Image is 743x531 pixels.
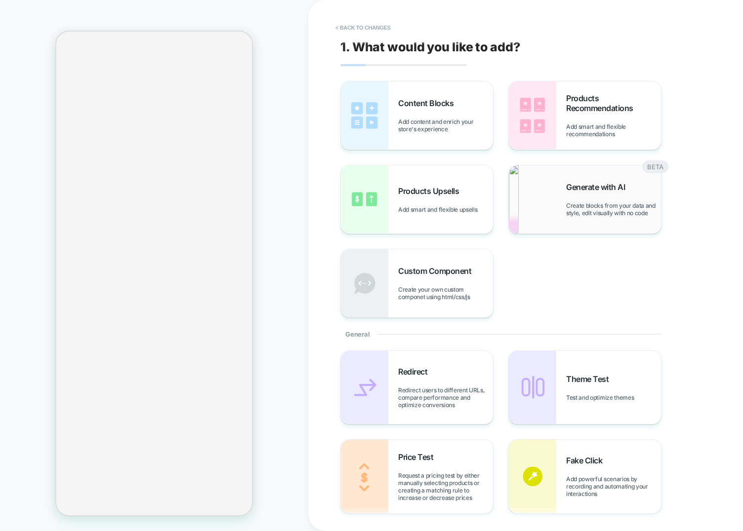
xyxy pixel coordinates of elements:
[398,206,482,213] span: Add smart and flexible upsells
[398,98,458,108] span: Content Blocks
[398,367,432,377] span: Redirect
[398,472,493,501] span: Request a pricing test by either manually selecting products or creating a matching rule to incre...
[398,286,493,301] span: Create your own custom componet using html/css/js
[340,39,520,54] span: 1. What would you like to add?
[566,394,639,401] span: Test and optimize themes
[398,452,438,462] span: Price Test
[566,93,661,113] span: Products Recommendations
[398,118,493,133] span: Add content and enrich your store's experience
[398,186,464,196] span: Products Upsells
[566,182,630,192] span: Generate with AI
[398,266,476,276] span: Custom Component
[566,123,661,138] span: Add smart and flexible recommendations
[566,475,661,497] span: Add powerful scenarios by recording and automating your interactions
[330,20,396,36] button: < Back to changes
[566,202,661,217] span: Create blocks from your data and style, edit visually with no code
[398,386,493,409] span: Redirect users to different URLs, compare performance and optimize conversions
[566,455,607,465] span: Fake Click
[566,374,614,384] span: Theme Test
[340,318,661,350] div: General
[642,160,668,173] div: BETA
